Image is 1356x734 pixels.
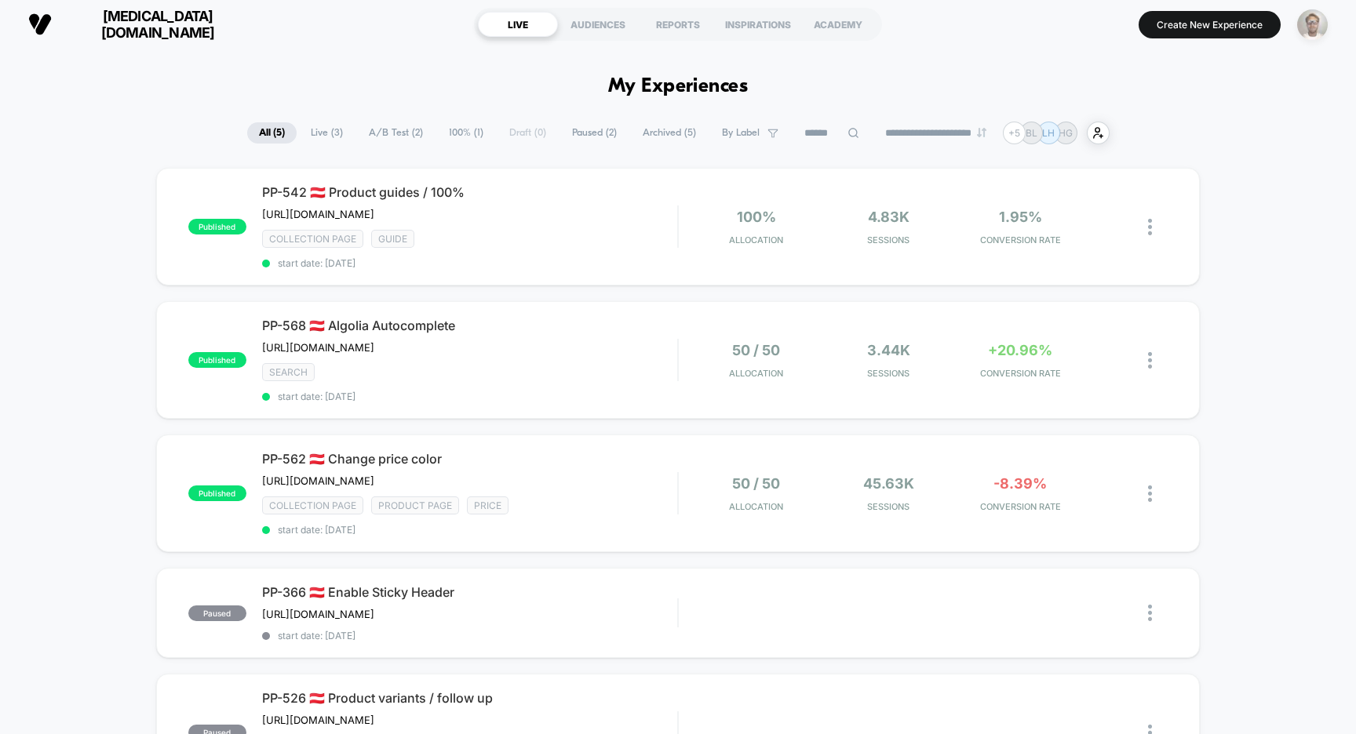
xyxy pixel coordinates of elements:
[262,257,678,269] span: start date: [DATE]
[638,12,718,37] div: REPORTS
[1042,127,1055,139] p: LH
[262,184,678,200] span: PP-542 🇦🇹 Product guides / 100%
[977,128,986,137] img: end
[478,12,558,37] div: LIVE
[262,341,374,354] span: [URL][DOMAIN_NAME]
[729,368,783,379] span: Allocation
[722,127,760,139] span: By Label
[262,451,678,467] span: PP-562 🇦🇹 Change price color
[262,584,678,600] span: PP-366 🇦🇹 Enable Sticky Header
[299,122,355,144] span: Live ( 3 )
[262,230,363,248] span: COLLECTION PAGE
[732,342,780,358] span: 50 / 50
[826,501,950,512] span: Sessions
[24,7,257,42] button: [MEDICAL_DATA][DOMAIN_NAME]
[1297,9,1328,40] img: ppic
[1003,122,1026,144] div: + 5
[560,122,629,144] span: Paused ( 2 )
[262,608,374,620] span: [URL][DOMAIN_NAME]
[247,122,297,144] span: All ( 5 )
[262,524,678,536] span: start date: [DATE]
[262,690,678,706] span: PP-526 🇦🇹 Product variants / follow up
[826,368,950,379] span: Sessions
[188,219,246,234] span: published
[1148,219,1152,235] img: close
[558,12,638,37] div: AUDIENCES
[798,12,878,37] div: ACADEMY
[28,13,52,36] img: Visually logo
[958,368,1082,379] span: CONVERSION RATE
[826,234,950,245] span: Sessions
[262,318,678,333] span: PP-568 🇦🇹 Algolia Autocomplete
[188,605,246,621] span: paused
[732,475,780,492] span: 50 / 50
[1292,9,1332,41] button: ppic
[608,75,749,98] h1: My Experiences
[437,122,495,144] span: 100% ( 1 )
[188,352,246,368] span: published
[993,475,1047,492] span: -8.39%
[262,496,363,514] span: COLLECTION PAGE
[188,485,246,501] span: published
[631,122,708,144] span: Archived ( 5 )
[1148,605,1152,621] img: close
[737,209,776,225] span: 100%
[371,496,459,514] span: product page
[1148,352,1152,369] img: close
[1148,485,1152,502] img: close
[357,122,435,144] span: A/B Test ( 2 )
[867,342,910,358] span: 3.44k
[988,342,1052,358] span: +20.96%
[371,230,414,248] span: GUIDE
[467,496,508,514] span: PRICE
[729,234,783,245] span: Allocation
[262,630,678,641] span: start date: [DATE]
[262,363,315,381] span: SEARCH
[958,234,1082,245] span: CONVERSION RATE
[999,209,1042,225] span: 1.95%
[718,12,798,37] div: INSPIRATIONS
[729,501,783,512] span: Allocation
[1059,127,1073,139] p: HG
[958,501,1082,512] span: CONVERSION RATE
[262,391,678,402] span: start date: [DATE]
[262,714,374,726] span: [URL][DOMAIN_NAME]
[262,474,374,487] span: [URL][DOMAIN_NAME]
[64,8,252,41] span: [MEDICAL_DATA][DOMAIN_NAME]
[863,475,914,492] span: 45.63k
[262,208,374,220] span: [URL][DOMAIN_NAME]
[1139,11,1281,38] button: Create New Experience
[1026,127,1037,139] p: BL
[868,209,909,225] span: 4.83k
